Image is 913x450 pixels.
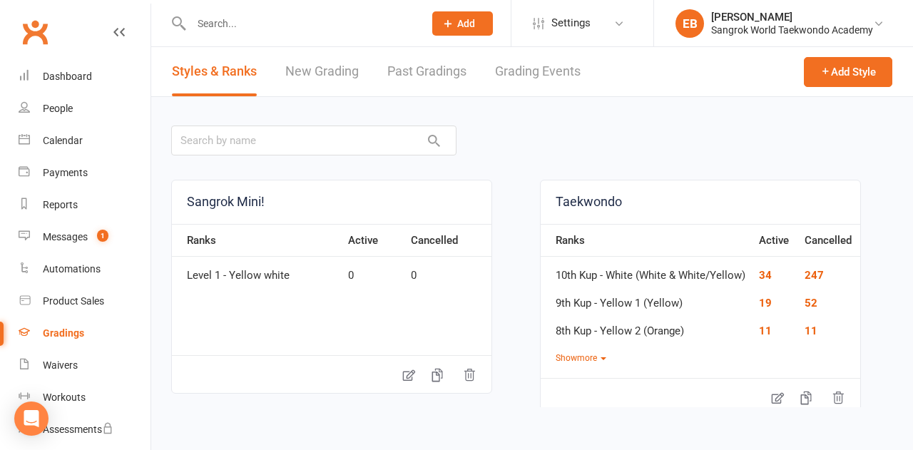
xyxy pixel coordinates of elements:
[43,71,92,82] div: Dashboard
[341,224,404,257] th: Active
[14,402,49,436] div: Open Intercom Messenger
[19,93,151,125] a: People
[43,167,88,178] div: Payments
[17,14,53,50] a: Clubworx
[551,7,591,39] span: Settings
[752,224,797,257] th: Active
[404,224,491,257] th: Cancelled
[43,327,84,339] div: Gradings
[556,352,606,365] button: Showmore
[541,180,860,224] a: Taekwondo
[19,221,151,253] a: Messages 1
[541,285,752,312] td: 9th Kup - Yellow 1 (Yellow)
[43,359,78,371] div: Waivers
[97,230,108,242] span: 1
[432,11,493,36] button: Add
[711,24,873,36] div: Sangrok World Taekwondo Academy
[43,231,88,242] div: Messages
[404,257,491,285] td: 0
[172,47,257,96] a: Styles & Ranks
[759,269,772,282] a: 34
[172,257,341,285] td: Level 1 - Yellow white
[711,11,873,24] div: [PERSON_NAME]
[675,9,704,38] div: EB
[805,324,817,337] a: 11
[43,135,83,146] div: Calendar
[457,18,475,29] span: Add
[43,295,104,307] div: Product Sales
[805,269,824,282] a: 247
[19,125,151,157] a: Calendar
[43,199,78,210] div: Reports
[172,224,341,257] th: Ranks
[19,349,151,382] a: Waivers
[19,317,151,349] a: Gradings
[19,253,151,285] a: Automations
[43,424,113,435] div: Assessments
[759,297,772,310] a: 19
[19,61,151,93] a: Dashboard
[805,297,817,310] a: 52
[541,312,752,340] td: 8th Kup - Yellow 2 (Orange)
[19,285,151,317] a: Product Sales
[19,382,151,414] a: Workouts
[171,126,456,155] input: Search by name
[19,189,151,221] a: Reports
[285,47,359,96] a: New Grading
[341,257,404,285] td: 0
[387,47,466,96] a: Past Gradings
[541,224,752,257] th: Ranks
[495,47,581,96] a: Grading Events
[19,414,151,446] a: Assessments
[187,14,414,34] input: Search...
[804,57,892,87] button: Add Style
[797,224,860,257] th: Cancelled
[172,180,491,224] a: Sangrok Mini!
[43,392,86,403] div: Workouts
[541,257,752,285] td: 10th Kup - White (White & White/Yellow)
[43,103,73,114] div: People
[43,263,101,275] div: Automations
[19,157,151,189] a: Payments
[759,324,772,337] a: 11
